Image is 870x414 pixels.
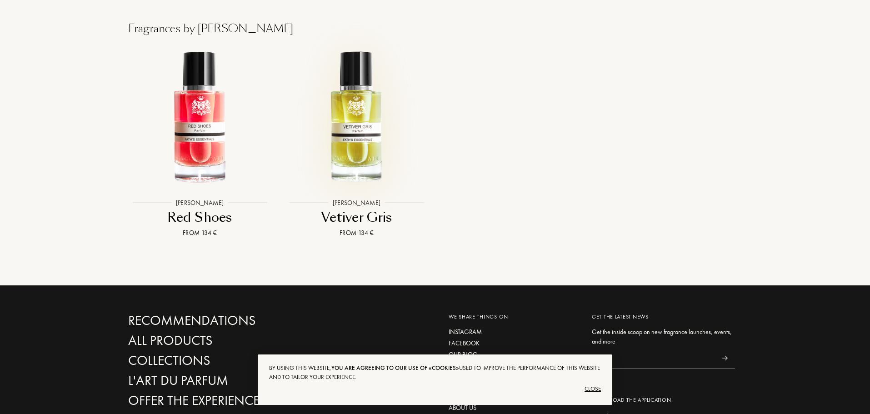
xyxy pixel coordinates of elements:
a: About us [449,403,578,413]
div: Get the latest news [592,313,735,321]
div: [PERSON_NAME] [328,198,385,207]
a: Collections [128,353,324,369]
input: Email [592,348,715,369]
div: Download the application [592,396,735,404]
div: Get the inside scoop on new fragrance launches, events, and more [592,327,735,346]
div: Fragrances by [PERSON_NAME] [121,20,749,37]
a: Recommendations [128,313,324,329]
a: Facebook [449,339,578,348]
img: Vetiver Gris Jacques Fath [286,47,427,188]
a: Red Shoes Jacques Fath[PERSON_NAME]Red ShoesFrom 134 € [121,37,278,249]
div: Red Shoes [125,209,275,226]
div: Close [269,382,601,396]
img: Red Shoes Jacques Fath [129,47,270,188]
a: Vetiver Gris Jacques Fath[PERSON_NAME]Vetiver GrisFrom 134 € [278,37,435,249]
div: Vetiver Gris [282,209,431,226]
a: Our blog [449,350,578,359]
div: [PERSON_NAME] [171,198,228,207]
a: L'Art du Parfum [128,373,324,389]
div: From 134 € [125,228,275,238]
a: All products [128,333,324,349]
img: news_send.svg [722,356,728,360]
div: By using this website, used to improve the performance of this website and to tailor your experie... [269,364,601,382]
a: Instagram [449,327,578,337]
span: you are agreeing to our use of «cookies» [331,364,459,372]
div: We share things on [449,313,578,321]
a: Offer the experience [128,393,324,409]
div: From 134 € [282,228,431,238]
